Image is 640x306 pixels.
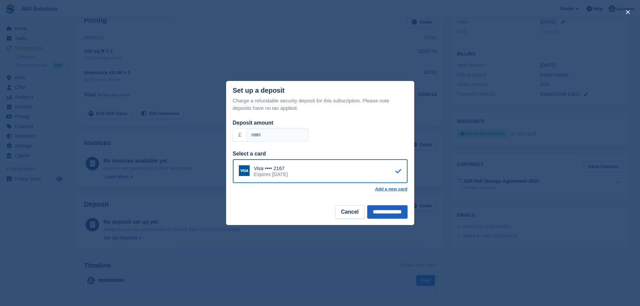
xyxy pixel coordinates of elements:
div: Expires [DATE] [254,171,288,177]
a: Add a new card [375,186,407,192]
label: Deposit amount [233,120,273,126]
p: Charge a refundable security deposit for this subscription. Please note deposits have no tax appl... [233,97,408,112]
button: Cancel [335,205,364,219]
button: close [623,7,633,17]
div: Select a card [233,150,408,158]
img: Visa Logo [239,165,250,176]
div: Visa •••• 2167 [254,165,288,171]
div: Set up a deposit [233,87,285,94]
